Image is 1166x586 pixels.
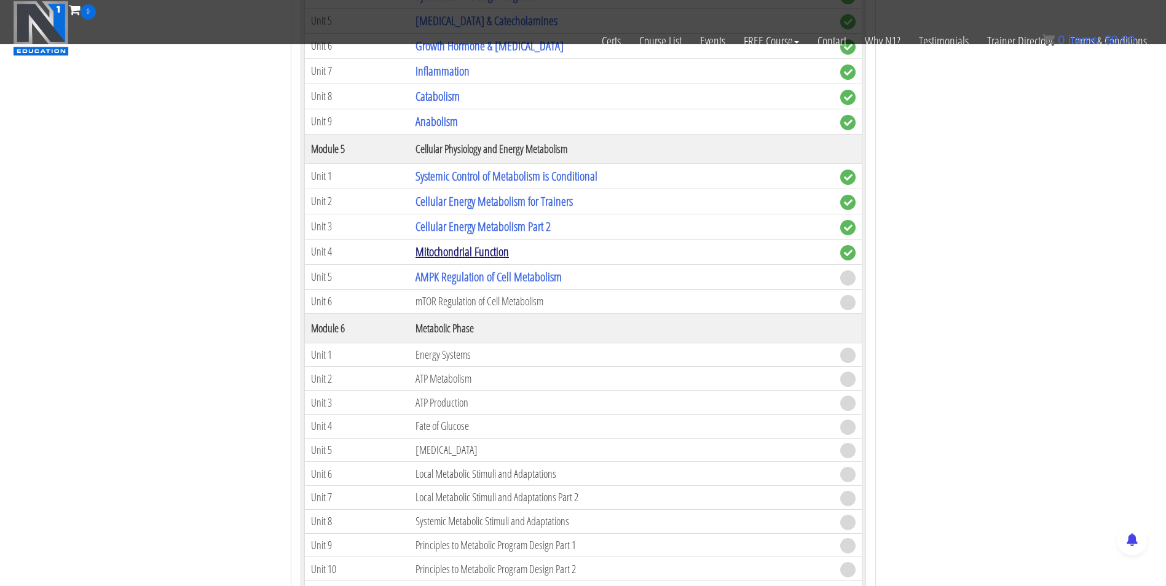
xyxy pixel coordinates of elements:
[409,313,833,343] th: Metabolic Phase
[304,109,409,134] td: Unit 9
[416,63,470,79] a: Inflammation
[416,168,597,184] a: Systemic Control of Metabolism is Conditional
[304,134,409,163] th: Module 5
[691,20,735,63] a: Events
[69,1,96,18] a: 0
[409,533,833,557] td: Principles to Metabolic Program Design Part 1
[304,289,409,313] td: Unit 6
[304,163,409,189] td: Unit 1
[735,20,808,63] a: FREE Course
[304,343,409,367] td: Unit 1
[304,84,409,109] td: Unit 8
[856,20,910,63] a: Why N1?
[304,509,409,533] td: Unit 8
[304,239,409,264] td: Unit 4
[304,214,409,239] td: Unit 3
[808,20,856,63] a: Contact
[416,218,551,235] a: Cellular Energy Metabolism Part 2
[304,367,409,391] td: Unit 2
[304,313,409,343] th: Module 6
[840,245,856,260] span: complete
[416,113,458,130] a: Anabolism
[304,557,409,581] td: Unit 10
[409,134,833,163] th: Cellular Physiology and Energy Metabolism
[840,170,856,185] span: complete
[409,462,833,486] td: Local Metabolic Stimuli and Adaptations
[416,243,509,260] a: Mitochondrial Function
[416,88,460,104] a: Catabolism
[978,20,1062,63] a: Trainer Directory
[304,189,409,214] td: Unit 2
[409,391,833,415] td: ATP Production
[409,343,833,367] td: Energy Systems
[409,557,833,581] td: Principles to Metabolic Program Design Part 2
[304,391,409,415] td: Unit 3
[1068,33,1101,47] span: items:
[593,20,630,63] a: Certs
[910,20,978,63] a: Testimonials
[1042,33,1135,47] a: 0 items: $0.00
[304,462,409,486] td: Unit 6
[409,438,833,462] td: [MEDICAL_DATA]
[1042,34,1055,46] img: icon11.png
[304,264,409,289] td: Unit 5
[416,268,562,285] a: AMPK Regulation of Cell Metabolism
[304,533,409,557] td: Unit 9
[1058,33,1065,47] span: 0
[630,20,691,63] a: Course List
[840,115,856,130] span: complete
[840,195,856,210] span: complete
[304,438,409,462] td: Unit 5
[1105,33,1111,47] span: $
[304,486,409,510] td: Unit 7
[13,1,69,56] img: n1-education
[840,220,856,235] span: complete
[416,193,573,209] a: Cellular Energy Metabolism for Trainers
[409,486,833,510] td: Local Metabolic Stimuli and Adaptations Part 2
[1062,20,1156,63] a: Terms & Conditions
[840,90,856,105] span: complete
[1105,33,1135,47] bdi: 0.00
[409,414,833,438] td: Fate of Glucose
[304,414,409,438] td: Unit 4
[81,4,96,20] span: 0
[409,509,833,533] td: Systemic Metabolic Stimuli and Adaptations
[409,367,833,391] td: ATP Metabolism
[409,289,833,313] td: mTOR Regulation of Cell Metabolism
[840,64,856,80] span: complete
[304,58,409,84] td: Unit 7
